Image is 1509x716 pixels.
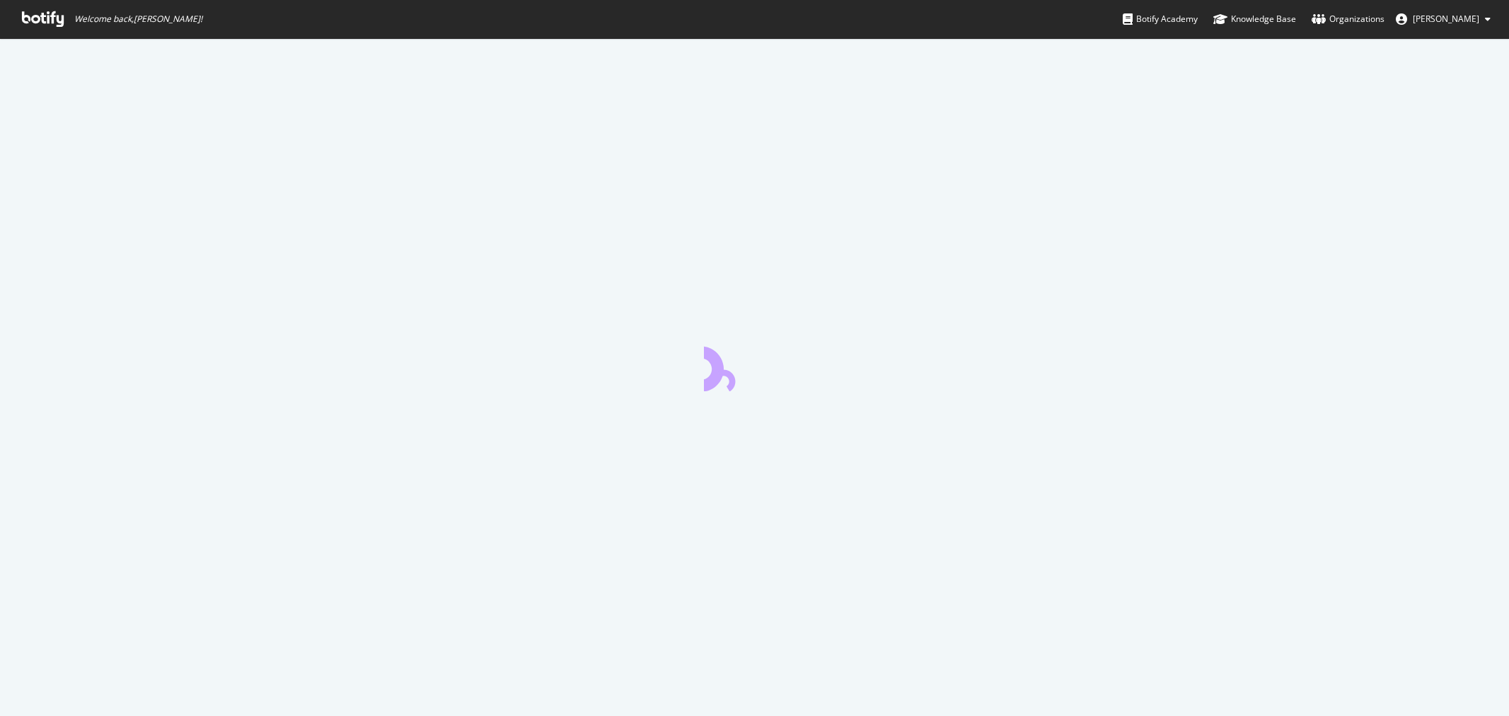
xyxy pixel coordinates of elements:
[1413,13,1479,25] span: Kavit Vichhivora
[74,13,202,25] span: Welcome back, [PERSON_NAME] !
[704,340,806,391] div: animation
[1123,12,1198,26] div: Botify Academy
[1213,12,1296,26] div: Knowledge Base
[1384,8,1502,30] button: [PERSON_NAME]
[1312,12,1384,26] div: Organizations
